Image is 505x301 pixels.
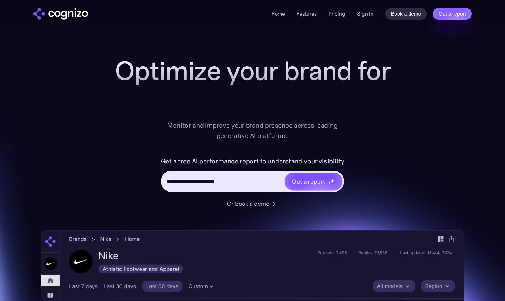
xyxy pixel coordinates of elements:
[33,8,88,20] img: cognizo logo
[329,11,345,17] a: Pricing
[33,8,88,20] a: home
[328,181,331,184] img: star
[385,8,427,20] a: Book a demo
[328,179,329,180] img: star
[106,56,399,85] h1: Optimize your brand for
[227,199,269,208] div: Or book a demo
[292,177,325,186] div: Get a report
[272,11,285,17] a: Home
[227,199,278,208] a: Or book a demo
[161,155,345,196] form: Hero URL Input Form
[330,178,335,183] img: star
[284,172,343,191] a: Get a reportstarstarstar
[433,8,472,20] a: Get a report
[357,9,373,18] a: Sign in
[161,155,345,167] label: Get a free AI performance report to understand your visibility
[163,120,342,141] div: Monitor and improve your brand presence across leading generative AI platforms.
[297,11,317,17] a: Features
